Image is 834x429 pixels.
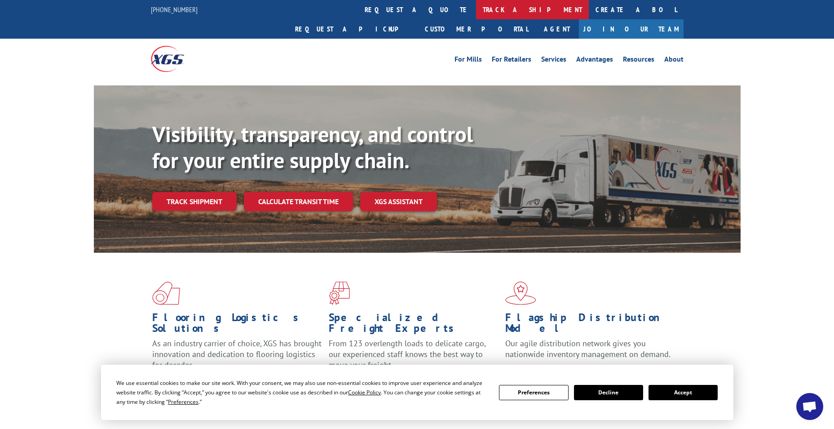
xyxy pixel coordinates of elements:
p: From 123 overlength loads to delicate cargo, our experienced staff knows the best way to move you... [329,338,499,378]
a: Advantages [576,56,613,66]
span: Cookie Policy [348,389,381,396]
span: As an industry carrier of choice, XGS has brought innovation and dedication to flooring logistics... [152,338,322,370]
a: [PHONE_NUMBER] [151,5,198,14]
button: Accept [649,385,718,400]
img: xgs-icon-flagship-distribution-model-red [505,282,536,305]
div: Cookie Consent Prompt [101,365,733,420]
a: Customer Portal [418,19,535,39]
button: Decline [574,385,643,400]
a: XGS ASSISTANT [360,192,437,211]
a: Request a pickup [288,19,418,39]
a: Track shipment [152,192,237,211]
a: About [664,56,684,66]
a: Resources [623,56,654,66]
a: Agent [535,19,579,39]
a: For Retailers [492,56,531,66]
a: Calculate transit time [244,192,353,211]
a: For Mills [455,56,482,66]
a: Open chat [796,393,823,420]
h1: Specialized Freight Experts [329,312,499,338]
img: xgs-icon-focused-on-flooring-red [329,282,350,305]
h1: Flagship Distribution Model [505,312,675,338]
b: Visibility, transparency, and control for your entire supply chain. [152,120,473,174]
a: Join Our Team [579,19,684,39]
img: xgs-icon-total-supply-chain-intelligence-red [152,282,180,305]
a: Services [541,56,566,66]
span: Preferences [168,398,199,406]
h1: Flooring Logistics Solutions [152,312,322,338]
span: Our agile distribution network gives you nationwide inventory management on demand. [505,338,671,359]
div: We use essential cookies to make our site work. With your consent, we may also use non-essential ... [116,378,488,407]
button: Preferences [499,385,568,400]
